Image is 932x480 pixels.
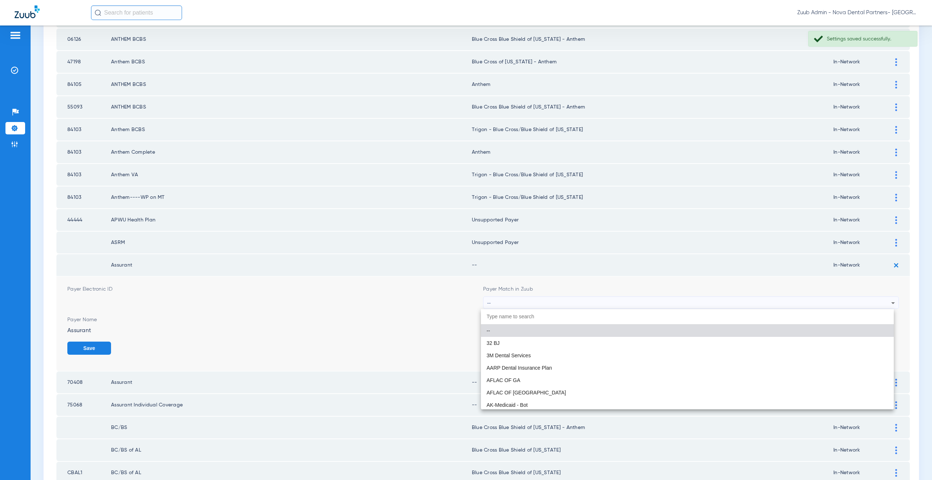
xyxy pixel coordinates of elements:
span: AFLAC OF GA [487,378,521,383]
span: -- [487,328,490,333]
span: 3M Dental Services [487,353,531,358]
span: AK-Medicaid - Bot [487,402,528,408]
input: dropdown search [481,309,894,324]
span: AARP Dental Insurance Plan [487,365,552,370]
span: 32 BJ [487,341,500,346]
span: AFLAC OF [GEOGRAPHIC_DATA] [487,390,566,395]
iframe: Chat Widget [896,445,932,480]
div: Settings saved successfully. [827,35,911,43]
